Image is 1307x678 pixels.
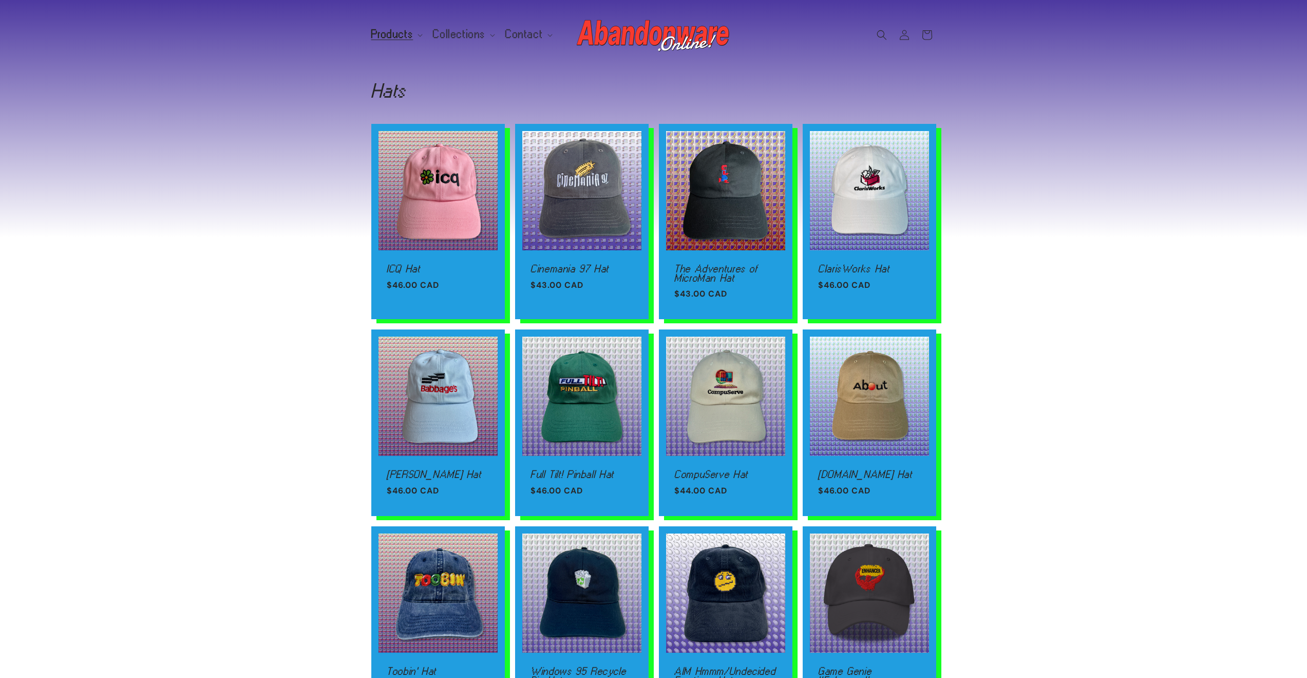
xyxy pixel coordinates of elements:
[531,264,633,273] a: Cinemania 97 Hat
[531,470,633,479] a: Full Tilt! Pinball Hat
[387,264,489,273] a: ICQ Hat
[387,667,489,676] a: Toobin' Hat
[427,24,499,45] summary: Collections
[433,30,485,39] span: Collections
[870,24,893,46] summary: Search
[577,14,731,56] img: Abandonware
[499,24,557,45] summary: Contact
[674,264,777,282] a: The Adventures of MicroMan Hat
[818,470,921,479] a: [DOMAIN_NAME] Hat
[387,470,489,479] a: [PERSON_NAME] Hat
[818,264,921,273] a: ClarisWorks Hat
[365,24,427,45] summary: Products
[371,82,936,99] h1: Hats
[505,30,543,39] span: Contact
[371,30,413,39] span: Products
[674,470,777,479] a: CompuServe Hat
[573,10,734,59] a: Abandonware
